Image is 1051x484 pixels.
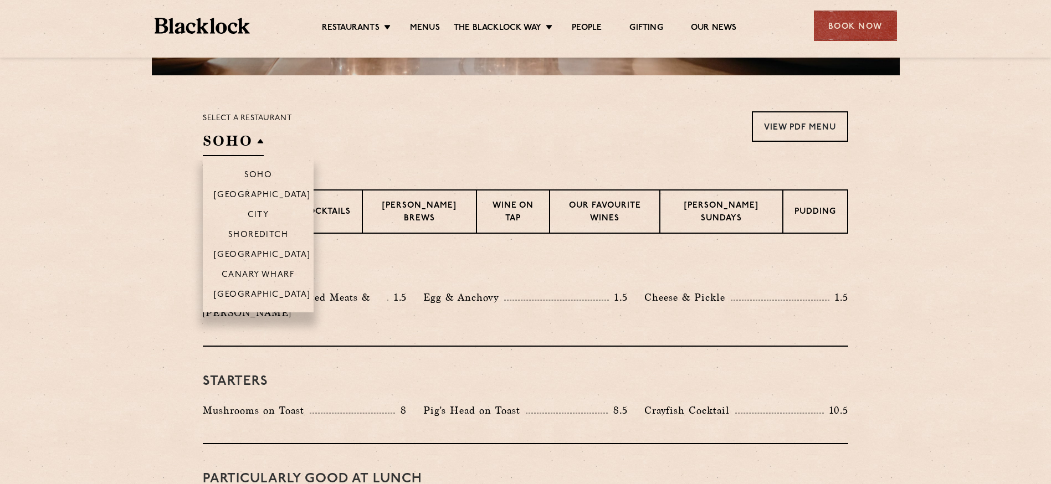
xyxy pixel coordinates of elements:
[214,290,311,301] p: [GEOGRAPHIC_DATA]
[410,23,440,35] a: Menus
[203,403,310,418] p: Mushrooms on Toast
[423,290,504,305] p: Egg & Anchovy
[561,200,649,226] p: Our favourite wines
[572,23,602,35] a: People
[395,403,407,418] p: 8
[228,230,289,241] p: Shoreditch
[155,18,250,34] img: BL_Textured_Logo-footer-cropped.svg
[608,403,628,418] p: 8.5
[488,200,537,226] p: Wine on Tap
[248,210,269,222] p: City
[752,111,848,142] a: View PDF Menu
[374,200,465,226] p: [PERSON_NAME] Brews
[423,403,526,418] p: Pig's Head on Toast
[203,111,292,126] p: Select a restaurant
[454,23,541,35] a: The Blacklock Way
[629,23,663,35] a: Gifting
[794,206,836,220] p: Pudding
[824,403,848,418] p: 10.5
[691,23,737,35] a: Our News
[388,290,407,305] p: 1.5
[301,206,351,220] p: Cocktails
[644,290,731,305] p: Cheese & Pickle
[203,374,848,389] h3: Starters
[214,190,311,202] p: [GEOGRAPHIC_DATA]
[829,290,848,305] p: 1.5
[222,270,295,281] p: Canary Wharf
[203,131,264,156] h2: SOHO
[214,250,311,261] p: [GEOGRAPHIC_DATA]
[814,11,897,41] div: Book Now
[609,290,628,305] p: 1.5
[244,171,273,182] p: Soho
[322,23,380,35] a: Restaurants
[203,261,848,276] h3: Pre Chop Bites
[644,403,735,418] p: Crayfish Cocktail
[671,200,771,226] p: [PERSON_NAME] Sundays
